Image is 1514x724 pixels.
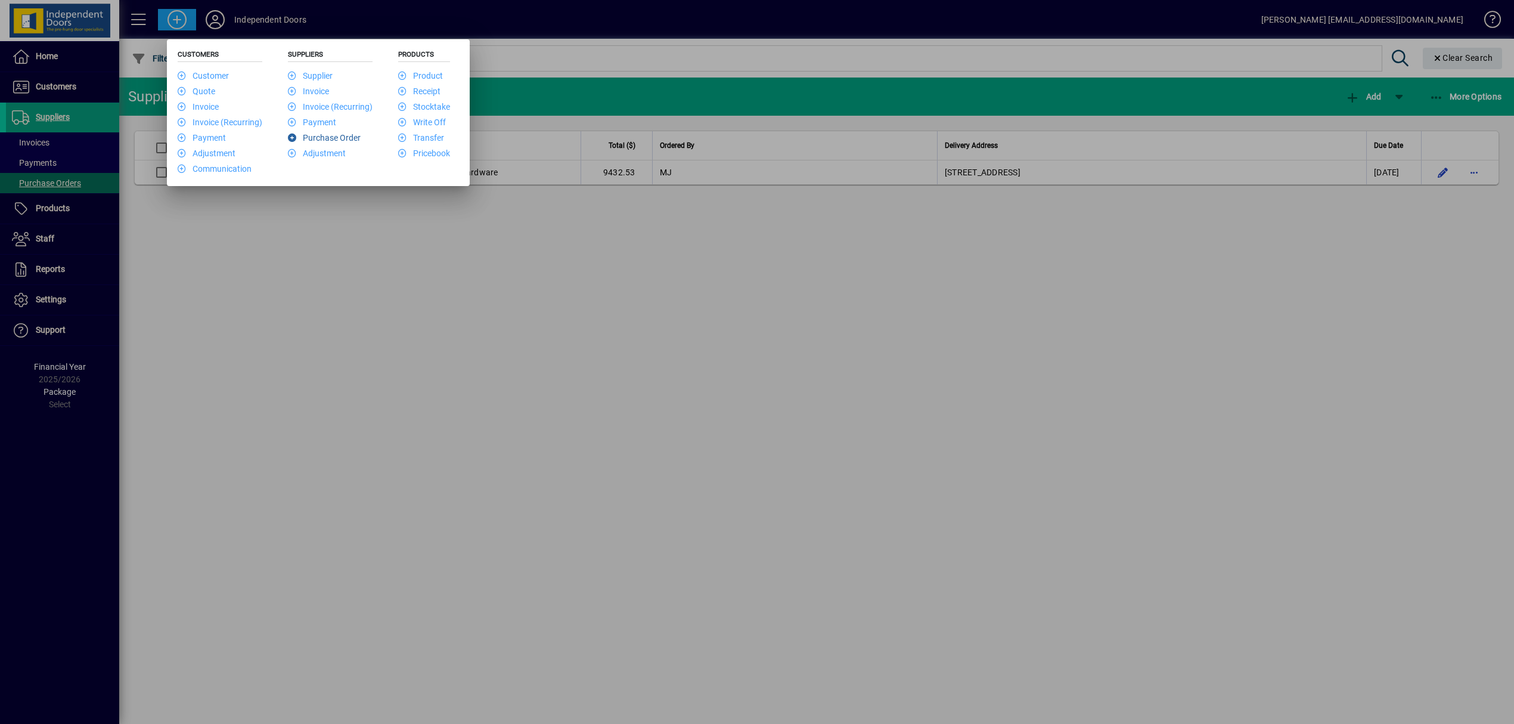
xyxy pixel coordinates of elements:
[288,148,346,158] a: Adjustment
[178,164,252,174] a: Communication
[288,102,373,112] a: Invoice (Recurring)
[398,86,440,96] a: Receipt
[288,86,329,96] a: Invoice
[398,148,450,158] a: Pricebook
[178,86,215,96] a: Quote
[288,71,333,81] a: Supplier
[288,133,361,143] a: Purchase Order
[288,117,336,127] a: Payment
[398,71,443,81] a: Product
[178,71,229,81] a: Customer
[398,133,444,143] a: Transfer
[288,50,373,62] h5: Suppliers
[178,148,235,158] a: Adjustment
[398,50,450,62] h5: Products
[178,133,226,143] a: Payment
[398,117,446,127] a: Write Off
[178,102,219,112] a: Invoice
[178,117,262,127] a: Invoice (Recurring)
[398,102,450,112] a: Stocktake
[178,50,262,62] h5: Customers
